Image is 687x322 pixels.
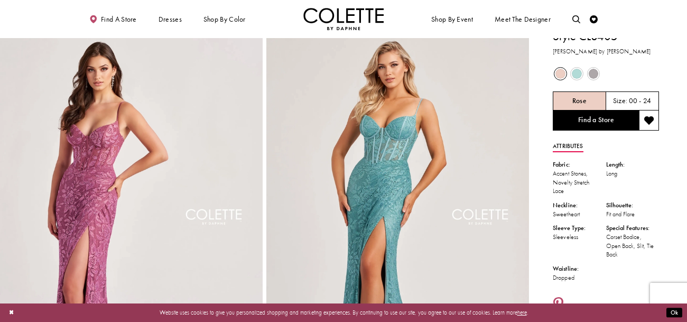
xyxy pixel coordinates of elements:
a: Attributes [553,141,583,152]
button: Add to wishlist [639,111,659,131]
div: Sleeveless [553,233,606,242]
h3: [PERSON_NAME] by [PERSON_NAME] [553,47,659,56]
img: Colette by Daphne [303,8,384,30]
a: Toggle search [570,8,582,30]
a: Find a Store [553,111,639,131]
p: Website uses cookies to give you personalized shopping and marketing experiences. By continuing t... [58,307,629,318]
div: Accent Stones, Novelty Stretch Lace [553,169,606,196]
a: Check Wishlist [588,8,600,30]
div: Dropped [553,273,606,282]
div: Waistline: [553,264,606,273]
div: Fabric: [553,160,606,169]
div: Long [606,169,659,178]
a: Share using Pinterest - Opens in new tab [553,297,564,312]
div: Length: [606,160,659,169]
div: Special Features: [606,224,659,233]
div: Smoke [586,66,601,81]
div: Fit and Flare [606,210,659,219]
div: Neckline: [553,201,606,210]
a: here [517,309,527,316]
a: Visit Home Page [303,8,384,30]
div: Silhouette: [606,201,659,210]
h5: Chosen color [572,97,587,105]
div: Sea Glass [569,66,584,81]
button: Close Dialog [5,306,18,320]
div: Product color controls state depends on size chosen [553,66,659,82]
h5: 00 - 24 [629,97,652,105]
div: Corset Bodice, Open Back, Slit, Tie Back [606,233,659,259]
div: Sweetheart [553,210,606,219]
button: Submit Dialog [666,308,682,318]
div: Sleeve Type: [553,224,606,233]
span: Size: [613,96,627,105]
div: Rose [553,66,568,81]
